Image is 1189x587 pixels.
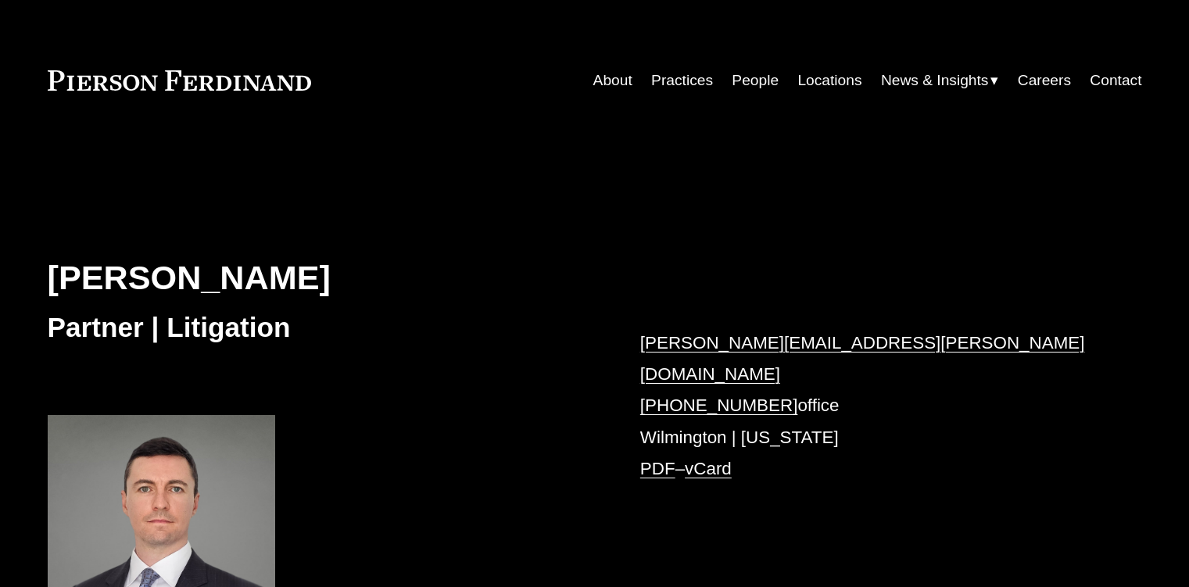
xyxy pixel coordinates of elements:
a: PDF [640,459,675,478]
a: folder dropdown [881,66,999,95]
a: People [732,66,779,95]
h3: Partner | Litigation [48,310,595,345]
a: Locations [797,66,861,95]
a: Contact [1090,66,1141,95]
a: Careers [1018,66,1071,95]
h2: [PERSON_NAME] [48,257,595,298]
span: News & Insights [881,67,989,95]
a: [PERSON_NAME][EMAIL_ADDRESS][PERSON_NAME][DOMAIN_NAME] [640,333,1085,384]
p: office Wilmington | [US_STATE] – [640,328,1096,485]
a: vCard [685,459,732,478]
a: About [593,66,632,95]
a: Practices [651,66,713,95]
a: [PHONE_NUMBER] [640,396,798,415]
